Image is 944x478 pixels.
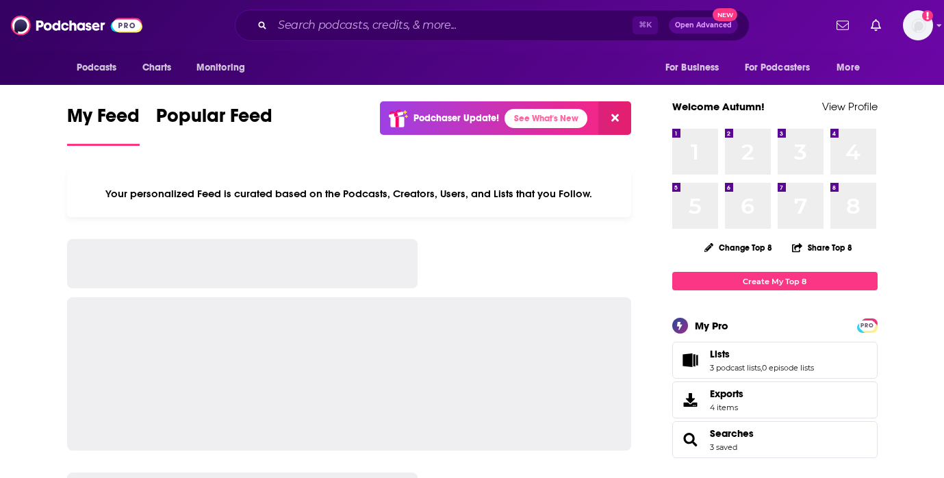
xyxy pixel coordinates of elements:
[669,17,738,34] button: Open AdvancedNew
[791,234,853,261] button: Share Top 8
[505,109,587,128] a: See What's New
[67,104,140,136] span: My Feed
[831,14,854,37] a: Show notifications dropdown
[696,239,781,256] button: Change Top 8
[156,104,272,136] span: Popular Feed
[156,104,272,146] a: Popular Feed
[710,403,743,412] span: 4 items
[903,10,933,40] button: Show profile menu
[67,104,140,146] a: My Feed
[11,12,142,38] img: Podchaser - Follow, Share and Rate Podcasts
[67,55,135,81] button: open menu
[675,22,732,29] span: Open Advanced
[762,363,814,373] a: 0 episode lists
[672,342,878,379] span: Lists
[827,55,877,81] button: open menu
[710,427,754,440] a: Searches
[837,58,860,77] span: More
[672,381,878,418] a: Exports
[710,363,761,373] a: 3 podcast lists
[710,388,743,400] span: Exports
[903,10,933,40] span: Logged in as autumncomm
[677,430,704,449] a: Searches
[859,320,876,331] span: PRO
[677,351,704,370] a: Lists
[745,58,811,77] span: For Podcasters
[672,421,878,458] span: Searches
[695,319,728,332] div: My Pro
[710,348,730,360] span: Lists
[710,442,737,452] a: 3 saved
[903,10,933,40] img: User Profile
[672,272,878,290] a: Create My Top 8
[67,171,632,217] div: Your personalized Feed is curated based on the Podcasts, Creators, Users, and Lists that you Follow.
[196,58,245,77] span: Monitoring
[672,100,765,113] a: Welcome Autumn!
[865,14,886,37] a: Show notifications dropdown
[235,10,750,41] div: Search podcasts, credits, & more...
[272,14,633,36] input: Search podcasts, credits, & more...
[142,58,172,77] span: Charts
[77,58,117,77] span: Podcasts
[713,8,737,21] span: New
[822,100,878,113] a: View Profile
[710,348,814,360] a: Lists
[187,55,263,81] button: open menu
[677,390,704,410] span: Exports
[633,16,658,34] span: ⌘ K
[859,320,876,330] a: PRO
[736,55,830,81] button: open menu
[922,10,933,21] svg: Add a profile image
[413,112,499,124] p: Podchaser Update!
[656,55,737,81] button: open menu
[761,363,762,373] span: ,
[133,55,180,81] a: Charts
[665,58,719,77] span: For Business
